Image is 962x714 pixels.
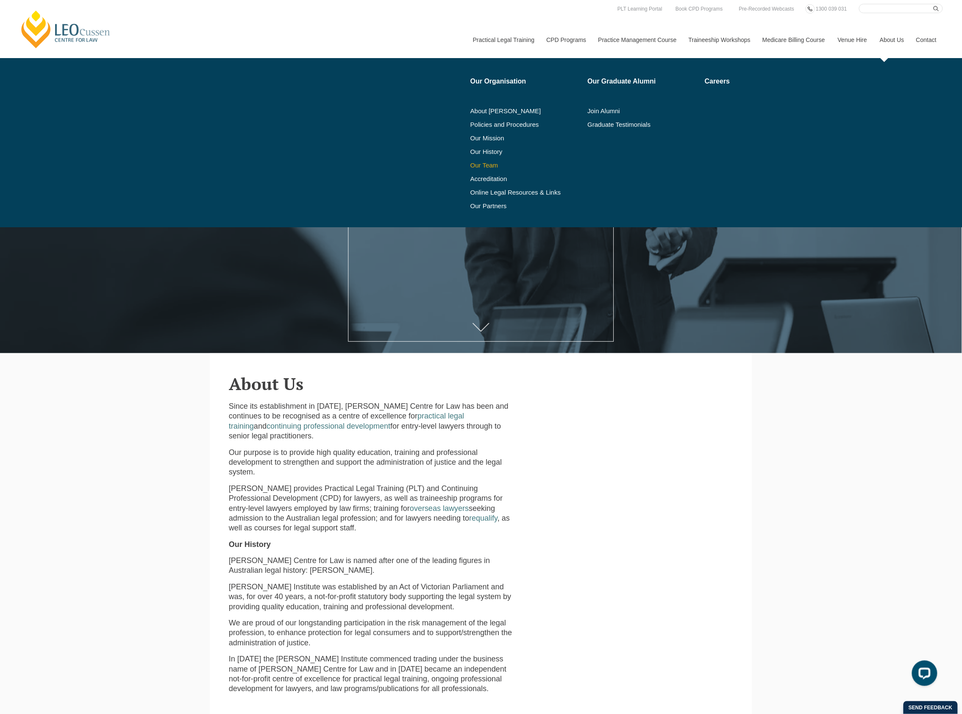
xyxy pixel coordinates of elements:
a: [PERSON_NAME] Centre for Law [19,9,113,49]
a: practical legal training [229,412,464,430]
a: Join Alumni [587,108,699,114]
a: Our Team [470,162,582,169]
a: Medicare Billing Course [756,22,831,58]
a: Our Organisation [470,78,582,85]
a: About [PERSON_NAME] [470,108,582,114]
p: Our purpose is to provide high quality education, training and professional development to streng... [229,448,518,477]
h2: About Us [229,374,733,393]
a: Practical Legal Training [467,22,540,58]
p: Since its establishment in [DATE], [PERSON_NAME] Centre for Law has been and continues to be reco... [229,402,518,441]
a: Our History [470,148,582,155]
a: Contact [910,22,943,58]
a: Practice Management Course [592,22,682,58]
a: 1300 039 031 [814,4,849,14]
a: Our Mission [470,135,561,142]
a: Book CPD Programs [673,4,725,14]
a: Our Partners [470,203,582,209]
p: [PERSON_NAME] Centre for Law is named after one of the leading figures in Australian legal histor... [229,556,518,576]
a: Online Legal Resources & Links [470,189,582,196]
a: Policies and Procedures [470,121,582,128]
a: Pre-Recorded Webcasts [737,4,797,14]
p: [PERSON_NAME] Institute was established by an Act of Victorian Parliament and was, for over 40 ye... [229,582,518,612]
p: We are proud of our longstanding participation in the risk management of the legal profession, to... [229,618,518,648]
span: 1300 039 031 [816,6,847,12]
a: Our Graduate Alumni [587,78,699,85]
iframe: LiveChat chat widget [905,657,941,693]
a: PLT Learning Portal [615,4,665,14]
a: Accreditation [470,176,582,182]
a: overseas lawyers [410,504,469,513]
a: About Us [873,22,910,58]
p: In [DATE] the [PERSON_NAME] Institute commenced trading under the business name of [PERSON_NAME] ... [229,654,518,694]
p: [PERSON_NAME] provides Practical Legal Training (PLT) and Continuing Professional Development (CP... [229,484,518,533]
a: requalify [469,514,498,522]
strong: Our History [229,540,271,549]
a: Traineeship Workshops [682,22,756,58]
a: Careers [705,78,801,85]
a: continuing professional development [267,422,390,430]
a: CPD Programs [540,22,592,58]
a: Graduate Testimonials [587,121,699,128]
a: Venue Hire [831,22,873,58]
